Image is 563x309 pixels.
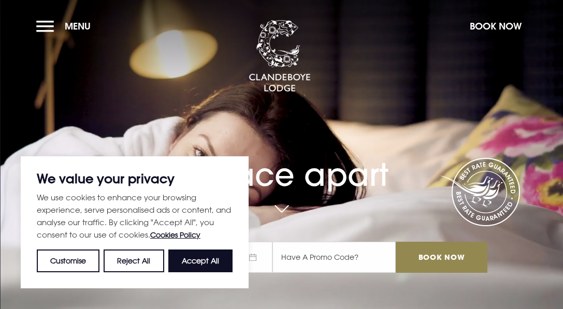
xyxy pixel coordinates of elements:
[65,20,91,32] span: Menu
[249,20,311,93] img: Clandeboye Lodge
[272,242,396,273] input: Have A Promo Code?
[104,249,164,272] button: Reject All
[36,15,96,37] button: Menu
[37,191,233,241] p: We use cookies to enhance your browsing experience, serve personalised ads or content, and analys...
[150,230,200,239] a: Cookies Policy
[76,137,487,193] h1: A place apart
[37,172,233,185] p: We value your privacy
[465,15,527,37] button: Book Now
[37,249,99,272] button: Customise
[21,156,249,288] div: We value your privacy
[396,242,487,273] input: Book Now
[168,249,233,272] button: Accept All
